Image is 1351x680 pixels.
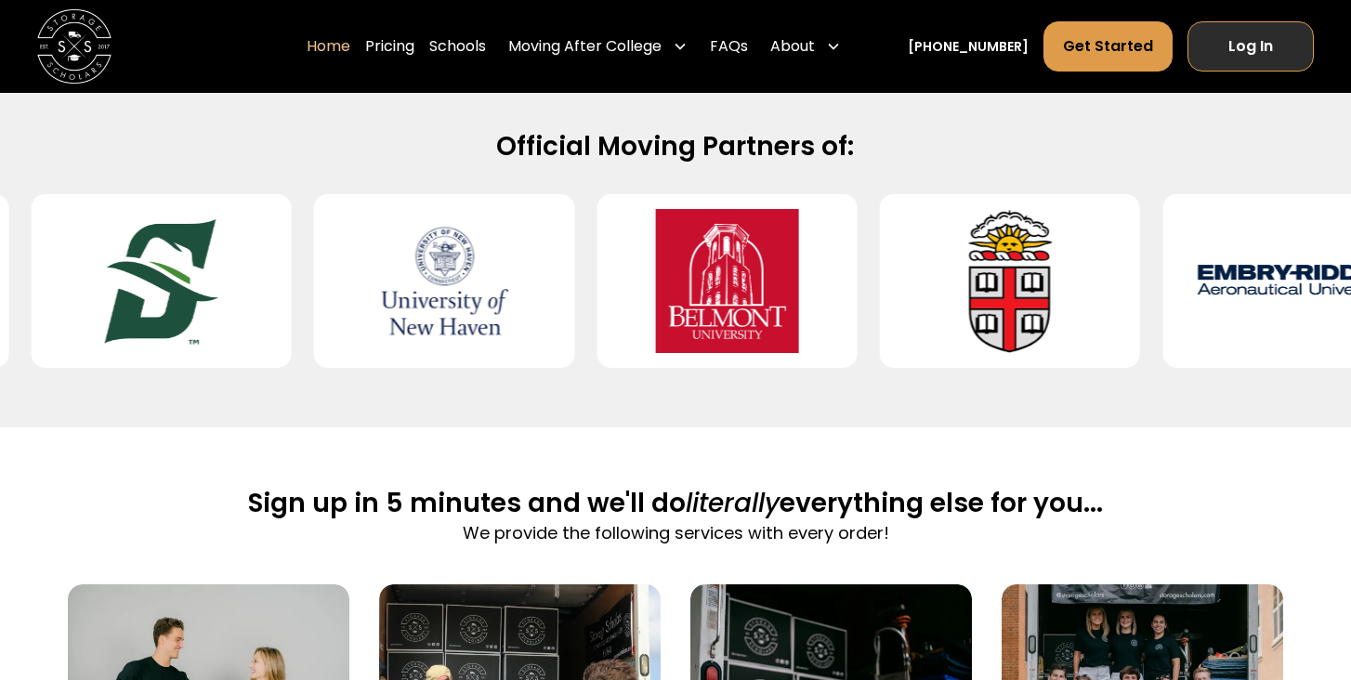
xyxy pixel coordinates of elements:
img: Storage Scholars main logo [37,9,111,84]
h2: Official Moving Partners of: [80,130,1271,163]
a: Log In [1187,21,1314,72]
span: literally [686,485,780,521]
img: Belmont University [626,209,827,353]
a: Pricing [365,20,414,72]
a: Schools [429,20,486,72]
img: Stetson University [61,209,262,353]
div: Moving After College [501,20,695,72]
a: Home [307,20,350,72]
p: We provide the following services with every order! [248,520,1103,545]
img: Brown [910,209,1110,353]
h2: Sign up in 5 minutes and we'll do everything else for you... [248,487,1103,520]
div: Moving After College [508,35,662,58]
a: Get Started [1043,21,1173,72]
a: [PHONE_NUMBER] [908,37,1029,57]
div: About [770,35,815,58]
div: About [763,20,848,72]
img: University of New Haven [344,209,544,353]
a: FAQs [710,20,748,72]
